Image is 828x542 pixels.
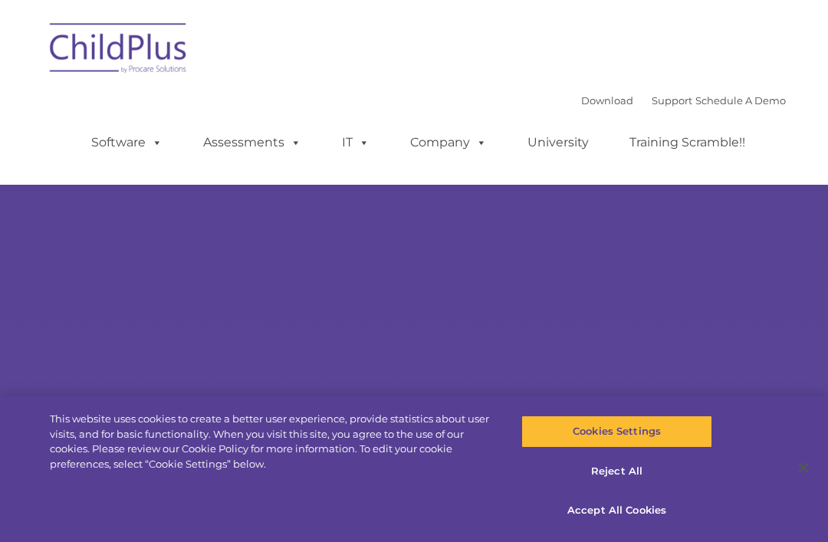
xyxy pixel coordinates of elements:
button: Reject All [521,455,711,488]
a: Support [652,94,692,107]
a: Software [76,127,178,158]
a: Download [581,94,633,107]
a: Company [395,127,502,158]
button: Close [787,451,820,485]
button: Accept All Cookies [521,494,711,527]
a: Assessments [188,127,317,158]
img: ChildPlus by Procare Solutions [42,12,195,89]
a: IT [327,127,385,158]
div: This website uses cookies to create a better user experience, provide statistics about user visit... [50,412,497,471]
font: | [581,94,786,107]
a: University [512,127,604,158]
a: Training Scramble!! [614,127,761,158]
a: Schedule A Demo [695,94,786,107]
button: Cookies Settings [521,416,711,448]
